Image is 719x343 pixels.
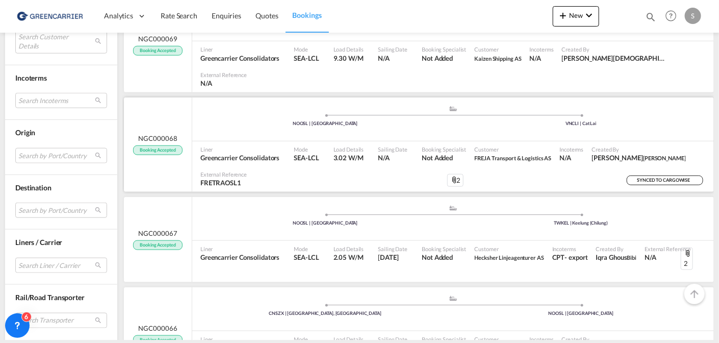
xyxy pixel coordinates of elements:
[294,335,319,343] span: Mode
[560,153,572,162] div: N/A
[200,178,247,187] span: FRETRAOSL1
[562,335,669,343] span: Created By
[645,11,656,27] div: icon-magnify
[530,45,554,53] span: Incoterms
[378,335,408,343] span: Sailing Date
[475,55,522,62] span: Kaizen Shipping AS
[422,335,466,343] span: Booking Specialist
[333,253,364,261] span: 2.05 W/M
[475,153,552,162] span: FREJA Transport & Logistics AS
[200,45,279,53] span: Liner
[662,7,685,26] div: Help
[378,45,408,53] span: Sailing Date
[645,245,691,253] span: External Reference
[200,170,247,178] span: External Reference
[685,8,701,24] div: S
[333,45,364,53] span: Load Details
[684,250,692,258] md-icon: icon-attachment
[447,174,464,187] div: 2
[378,253,408,262] span: 14 Sep 2025
[294,45,319,53] span: Mode
[200,79,247,88] span: N/A
[133,46,182,56] span: Booking Accepted
[422,54,466,63] span: Not Added
[422,45,466,53] span: Booking Specialist
[688,288,701,300] md-icon: icon-arrow-up
[15,128,107,138] div: Origin
[681,248,693,270] div: 2
[294,54,319,63] span: SEA-LCL
[197,120,453,127] div: NOOSL | [GEOGRAPHIC_DATA]
[592,145,686,153] span: Created By
[562,54,669,63] span: Per Kristian Edvartsen
[333,145,364,153] span: Load Details
[422,153,466,162] span: Not Added
[475,54,522,63] span: Kaizen Shipping AS
[565,253,588,262] div: - export
[212,11,241,20] span: Enquiries
[560,145,584,153] span: Incoterms
[378,153,408,162] span: N/A
[583,9,595,21] md-icon: icon-chevron-down
[475,253,544,262] span: Hecksher Linjeagenturer AS
[15,293,85,302] span: Rail/Road Transporter
[552,245,588,253] span: Incoterms
[453,310,709,317] div: NOOSL | [GEOGRAPHIC_DATA]
[453,120,709,127] div: VNCLI | Cat Lai
[562,45,669,53] span: Created By
[200,245,279,253] span: Liner
[378,245,408,253] span: Sailing Date
[475,254,544,261] span: Hecksher Linjeagenturer AS
[200,335,279,343] span: Liner
[596,253,637,262] span: Iqra Ghous Bibi
[293,11,322,19] span: Bookings
[15,292,107,303] div: Rail/Road Transporter
[643,155,686,161] span: [PERSON_NAME]
[161,11,197,20] span: Rate Search
[255,11,278,20] span: Quotes
[333,54,364,62] span: 9.30 W/M
[552,253,588,262] span: CPT export
[104,11,133,21] span: Analytics
[378,145,408,153] span: Sailing Date
[200,71,247,79] span: External Reference
[138,134,177,143] span: NGC000068
[627,254,637,261] span: Bibi
[294,253,319,262] span: SEA-LCL
[447,106,459,111] md-icon: assets/icons/custom/ship-fill.svg
[15,183,52,192] span: Destination
[124,197,714,282] div: NGC000067 Booking Accepted assets/icons/custom/ship-fill.svgassets/icons/custom/roll-o-plane.svgP...
[645,253,691,262] span: N/A
[378,54,408,63] span: N/A
[15,238,62,247] span: Liners / Carrier
[627,176,703,185] div: SYNCED TO CARGOWISE
[553,6,599,27] button: icon-plus 400-fgNewicon-chevron-down
[422,145,466,153] span: Booking Specialist
[15,183,107,193] div: Destination
[200,253,279,262] span: Greencarrier Consolidators
[333,154,364,162] span: 3.02 W/M
[138,34,177,43] span: NGC000069
[15,5,84,28] img: e39c37208afe11efa9cb1d7a6ea7d6f5.png
[124,97,714,192] div: NGC000068 Booking Accepted assets/icons/custom/ship-fill.svgassets/icons/custom/roll-o-plane.svgP...
[294,145,319,153] span: Mode
[294,245,319,253] span: Mode
[662,7,680,24] span: Help
[684,284,705,304] button: Go to Top
[447,206,459,211] md-icon: assets/icons/custom/ship-fill.svg
[475,145,552,153] span: Customer
[138,229,177,238] span: NGC000067
[333,335,364,343] span: Load Details
[133,145,182,155] span: Booking Accepted
[200,145,279,153] span: Liner
[197,220,453,227] div: NOOSL | [GEOGRAPHIC_DATA]
[645,11,656,22] md-icon: icon-magnify
[530,335,554,343] span: Incoterms
[453,220,709,227] div: TWKEL | Keelung (Chilung)
[475,45,522,53] span: Customer
[15,237,107,248] div: Liners / Carrier
[557,9,569,21] md-icon: icon-plus 400-fg
[447,296,459,301] md-icon: assets/icons/custom/ship-fill.svg
[138,324,177,333] span: NGC000066
[450,176,458,184] md-icon: icon-attachment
